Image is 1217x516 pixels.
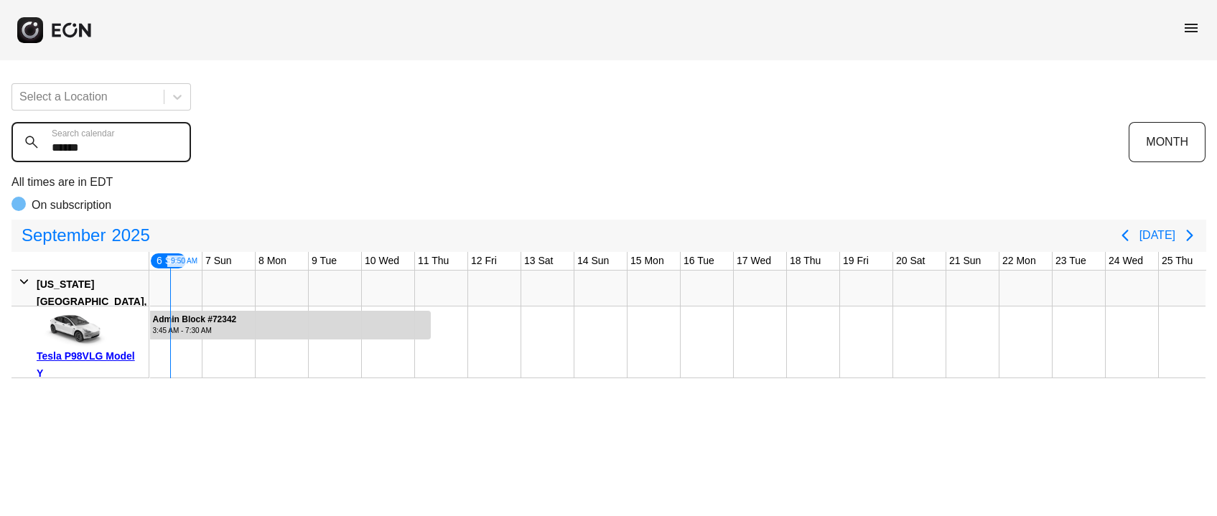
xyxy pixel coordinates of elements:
[681,252,717,270] div: 16 Tue
[1106,252,1146,270] div: 24 Wed
[37,347,144,382] div: Tesla P98VLG Model Y
[628,252,667,270] div: 15 Mon
[840,252,872,270] div: 19 Fri
[734,252,774,270] div: 17 Wed
[1159,252,1195,270] div: 25 Thu
[153,325,237,336] div: 3:45 AM - 7:30 AM
[52,128,114,139] label: Search calendar
[108,221,152,250] span: 2025
[256,252,289,270] div: 8 Mon
[32,197,111,214] p: On subscription
[11,174,1206,191] p: All times are in EDT
[468,252,500,270] div: 12 Fri
[999,252,1039,270] div: 22 Mon
[153,314,237,325] div: Admin Block #72342
[202,252,235,270] div: 7 Sun
[1183,19,1200,37] span: menu
[13,221,159,250] button: September2025
[946,252,984,270] div: 21 Sun
[787,252,824,270] div: 18 Thu
[893,252,928,270] div: 20 Sat
[1175,221,1204,250] button: Next page
[1139,222,1175,248] button: [DATE]
[1111,221,1139,250] button: Previous page
[521,252,556,270] div: 13 Sat
[52,306,432,339] div: Rented for 8 days by Admin Block Current status is rental
[309,252,340,270] div: 9 Tue
[1053,252,1089,270] div: 23 Tue
[415,252,452,270] div: 11 Thu
[574,252,612,270] div: 14 Sun
[37,276,146,327] div: [US_STATE][GEOGRAPHIC_DATA], [GEOGRAPHIC_DATA]
[1129,122,1206,162] button: MONTH
[149,252,187,270] div: 6 Sat
[19,221,108,250] span: September
[362,252,402,270] div: 10 Wed
[37,311,108,347] img: car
